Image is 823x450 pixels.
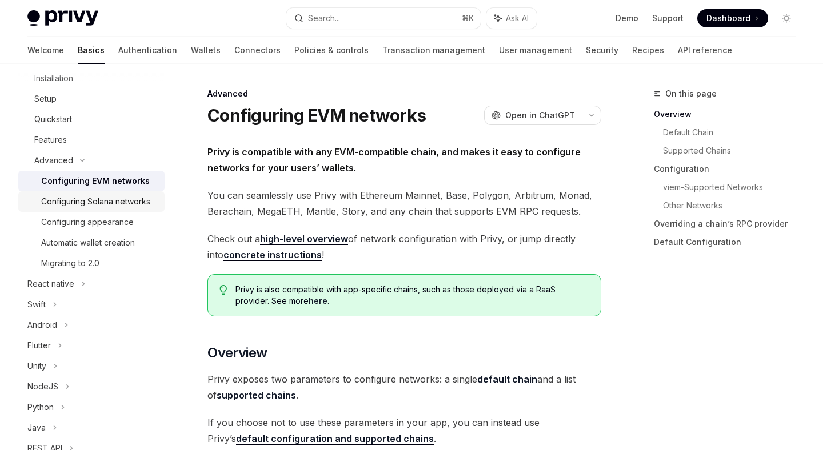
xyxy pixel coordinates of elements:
[223,249,322,261] a: concrete instructions
[27,37,64,64] a: Welcome
[486,8,537,29] button: Ask AI
[34,154,73,167] div: Advanced
[27,421,46,435] div: Java
[18,191,165,212] a: Configuring Solana networks
[654,215,805,233] a: Overriding a chain’s RPC provider
[382,37,485,64] a: Transaction management
[663,196,805,215] a: Other Networks
[18,171,165,191] a: Configuring EVM networks
[27,400,54,414] div: Python
[236,433,434,445] a: default configuration and supported chains
[477,373,537,385] strong: default chain
[665,87,717,101] span: On this page
[18,89,165,109] a: Setup
[78,37,105,64] a: Basics
[118,37,177,64] a: Authentication
[506,13,529,24] span: Ask AI
[18,253,165,274] a: Migrating to 2.0
[286,8,480,29] button: Search...⌘K
[27,10,98,26] img: light logo
[27,359,46,373] div: Unity
[234,37,281,64] a: Connectors
[235,284,589,307] span: Privy is also compatible with app-specific chains, such as those deployed via a RaaS provider. Se...
[462,14,474,23] span: ⌘ K
[18,232,165,253] a: Automatic wallet creation
[663,178,805,196] a: viem-Supported Networks
[219,285,227,295] svg: Tip
[207,146,581,174] strong: Privy is compatible with any EVM-compatible chain, and makes it easy to configure networks for yo...
[207,371,601,403] span: Privy exposes two parameters to configure networks: a single and a list of .
[191,37,221,64] a: Wallets
[27,298,46,311] div: Swift
[477,373,537,385] a: default chain
[41,195,150,208] div: Configuring Solana networks
[706,13,750,24] span: Dashboard
[654,160,805,178] a: Configuration
[663,142,805,160] a: Supported Chains
[207,344,267,362] span: Overview
[217,389,296,401] a: supported chains
[294,37,369,64] a: Policies & controls
[207,415,601,447] span: If you choose not to use these parameters in your app, you can instead use Privy’s .
[586,37,618,64] a: Security
[652,13,684,24] a: Support
[484,106,582,125] button: Open in ChatGPT
[207,105,426,126] h1: Configuring EVM networks
[34,133,67,147] div: Features
[663,123,805,142] a: Default Chain
[654,233,805,251] a: Default Configuration
[18,212,165,232] a: Configuring appearance
[41,256,99,270] div: Migrating to 2.0
[27,318,57,332] div: Android
[777,9,796,27] button: Toggle dark mode
[27,277,74,291] div: React native
[207,231,601,263] span: Check out a of network configuration with Privy, or jump directly into !
[34,112,72,126] div: Quickstart
[309,296,327,306] a: here
[41,174,150,188] div: Configuring EVM networks
[654,105,805,123] a: Overview
[27,380,58,393] div: NodeJS
[678,37,732,64] a: API reference
[616,13,638,24] a: Demo
[18,109,165,130] a: Quickstart
[697,9,768,27] a: Dashboard
[27,339,51,352] div: Flutter
[34,92,57,106] div: Setup
[499,37,572,64] a: User management
[217,389,296,401] strong: supported chains
[41,215,134,229] div: Configuring appearance
[41,236,135,250] div: Automatic wallet creation
[18,130,165,150] a: Features
[505,110,575,121] span: Open in ChatGPT
[207,187,601,219] span: You can seamlessly use Privy with Ethereum Mainnet, Base, Polygon, Arbitrum, Monad, Berachain, Me...
[260,233,348,245] a: high-level overview
[308,11,340,25] div: Search...
[207,88,601,99] div: Advanced
[632,37,664,64] a: Recipes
